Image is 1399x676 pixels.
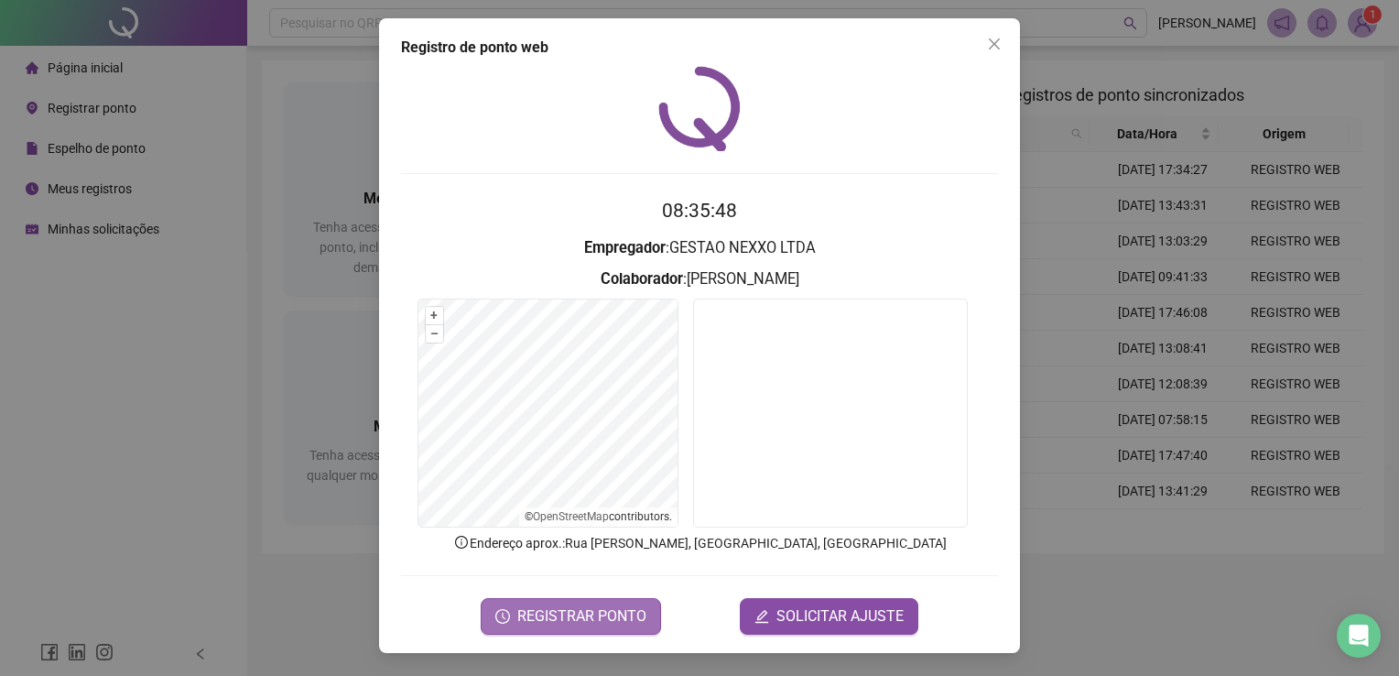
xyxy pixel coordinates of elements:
[401,267,998,291] h3: : [PERSON_NAME]
[401,236,998,260] h3: : GESTAO NEXXO LTDA
[601,270,683,288] strong: Colaborador
[426,307,443,324] button: +
[776,605,904,627] span: SOLICITAR AJUSTE
[754,609,769,624] span: edit
[980,29,1009,59] button: Close
[658,66,741,151] img: QRPoint
[401,37,998,59] div: Registro de ponto web
[987,37,1002,51] span: close
[662,200,737,222] time: 08:35:48
[740,598,918,635] button: editSOLICITAR AJUSTE
[453,534,470,551] span: info-circle
[517,605,646,627] span: REGISTRAR PONTO
[525,510,672,523] li: © contributors.
[401,533,998,553] p: Endereço aprox. : Rua [PERSON_NAME], [GEOGRAPHIC_DATA], [GEOGRAPHIC_DATA]
[481,598,661,635] button: REGISTRAR PONTO
[426,325,443,343] button: –
[533,510,609,523] a: OpenStreetMap
[1337,614,1381,658] div: Open Intercom Messenger
[495,609,510,624] span: clock-circle
[584,239,666,256] strong: Empregador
